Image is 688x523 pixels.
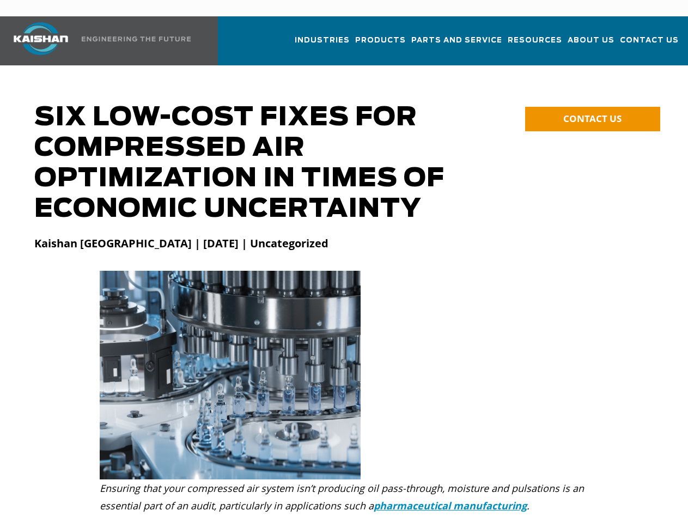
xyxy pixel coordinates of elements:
h1: Six Low-Cost Fixes for Compressed Air Optimization in Times of Economic Uncertainty [34,102,496,224]
a: Industries [295,26,350,63]
a: Parts and Service [411,26,502,63]
a: CONTACT US [525,107,660,131]
a: Contact Us [620,26,679,63]
span: Parts and Service [411,34,502,47]
a: Products [355,26,406,63]
img: compressed air system [100,271,361,479]
span: Industries [295,34,350,47]
a: About Us [568,26,614,63]
strong: Kaishan [GEOGRAPHIC_DATA] | [DATE] | Uncategorized [34,236,328,251]
span: CONTACT US [563,112,622,125]
span: Resources [508,34,562,47]
img: Engineering the future [82,37,191,41]
span: Contact Us [620,34,679,47]
a: pharmaceutical manufacturing [374,499,527,512]
a: Resources [508,26,562,63]
i: Ensuring that your compressed air system isn’t producing oil pass-through, moisture and pulsation... [100,482,584,512]
i: . [527,499,529,512]
span: Products [355,34,406,47]
span: About Us [568,34,614,47]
